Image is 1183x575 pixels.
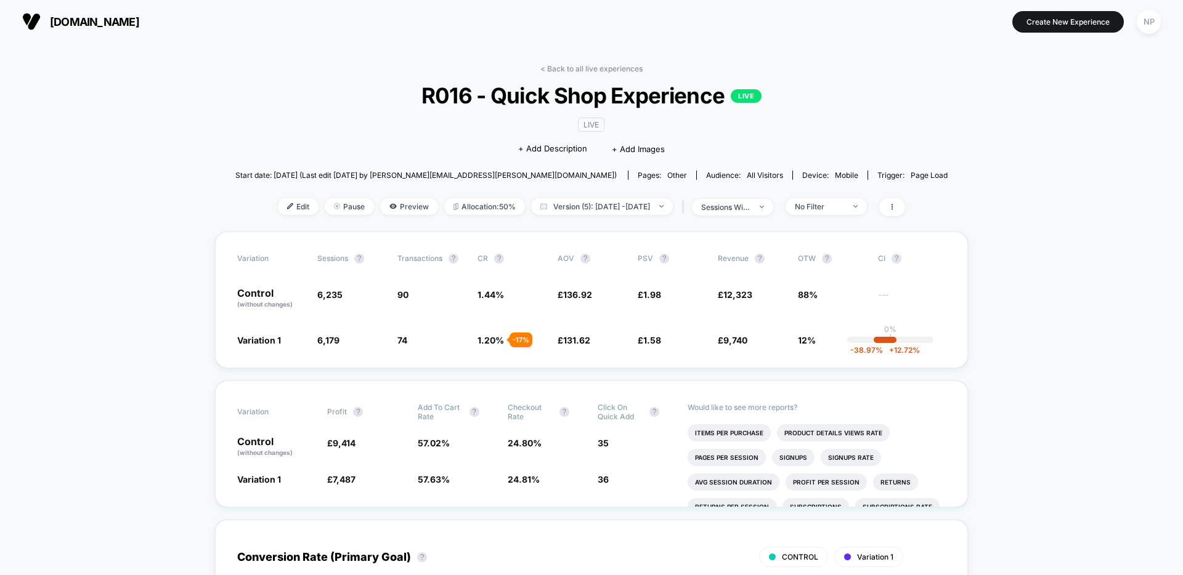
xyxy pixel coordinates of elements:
[237,288,305,309] p: Control
[237,254,305,263] span: Variation
[354,254,364,263] button: ?
[877,171,948,180] div: Trigger:
[327,438,356,448] span: £
[518,143,587,155] span: + Add Description
[638,335,661,345] span: £
[688,498,776,515] li: Returns Per Session
[563,335,590,345] span: 131.62
[643,335,661,345] span: 1.58
[688,424,771,441] li: Items Per Purchase
[777,424,890,441] li: Product Details Views Rate
[783,498,849,515] li: Subscriptions
[723,335,747,345] span: 9,740
[884,324,896,334] p: 0%
[598,403,643,421] span: Click On Quick Add
[494,254,504,263] button: ?
[380,198,438,215] span: Preview
[558,254,574,263] span: AOV
[718,254,749,263] span: Revenue
[701,203,750,212] div: sessions with impression
[271,82,912,108] span: R016 - Quick Shop Experience
[688,449,766,466] li: Pages Per Session
[510,332,532,347] div: - 17 %
[325,198,374,215] span: Pause
[237,300,293,308] span: (without changes)
[755,254,765,263] button: ?
[540,64,643,73] a: < Back to all live experiences
[723,289,752,300] span: 12,323
[786,473,867,491] li: Profit Per Session
[659,254,669,263] button: ?
[782,552,818,561] span: CONTROL
[540,203,547,209] img: calendar
[558,335,590,345] span: £
[718,335,747,345] span: £
[417,552,427,562] button: ?
[397,254,442,263] span: Transactions
[612,144,665,154] span: + Add Images
[237,449,293,456] span: (without changes)
[857,552,893,561] span: Variation 1
[558,289,592,300] span: £
[659,205,664,207] img: end
[353,407,363,417] button: ?
[798,335,816,345] span: 12%
[333,474,356,485] span: 7,487
[878,254,946,263] span: CI
[278,198,319,215] span: Edit
[643,289,661,300] span: 1.98
[470,407,479,417] button: ?
[317,289,343,300] span: 6,235
[835,171,858,180] span: mobile
[508,438,542,448] span: 24.80 %
[334,203,340,209] img: end
[598,438,609,448] span: 35
[792,171,868,180] span: Device:
[889,345,894,355] span: +
[444,198,525,215] span: Allocation: 50%
[478,254,488,263] span: CR
[638,254,653,263] span: PSV
[731,89,762,103] p: LIVE
[822,254,832,263] button: ?
[418,474,450,485] span: 57.63 %
[237,474,281,485] span: Variation 1
[1137,10,1161,34] div: NP
[287,203,293,209] img: edit
[878,291,946,309] span: ---
[853,205,858,207] img: end
[418,403,463,421] span: Add To Cart Rate
[418,438,450,448] span: 57.02 %
[237,403,305,421] span: Variation
[598,474,609,485] span: 36
[397,289,409,300] span: 90
[508,403,553,421] span: Checkout Rate
[688,473,779,491] li: Avg Session Duration
[798,289,818,300] span: 88%
[760,206,764,208] img: end
[883,345,920,355] span: 12.72 %
[449,254,458,263] button: ?
[795,202,844,211] div: No Filter
[578,118,604,132] span: LIVE
[317,254,348,263] span: Sessions
[478,289,504,300] span: 1.44 %
[531,198,673,215] span: Version (5): [DATE] - [DATE]
[508,474,540,485] span: 24.81 %
[855,498,940,515] li: Subscriptions Rate
[237,436,315,457] p: Control
[706,171,783,180] div: Audience:
[873,473,918,491] li: Returns
[718,289,752,300] span: £
[747,171,783,180] span: All Visitors
[580,254,590,263] button: ?
[889,334,892,343] p: |
[892,254,901,263] button: ?
[798,254,866,263] span: OTW
[50,15,139,28] span: [DOMAIN_NAME]
[1133,9,1165,34] button: NP
[235,171,617,180] span: Start date: [DATE] (Last edit [DATE] by [PERSON_NAME][EMAIL_ADDRESS][PERSON_NAME][DOMAIN_NAME])
[563,289,592,300] span: 136.92
[397,335,407,345] span: 74
[911,171,948,180] span: Page Load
